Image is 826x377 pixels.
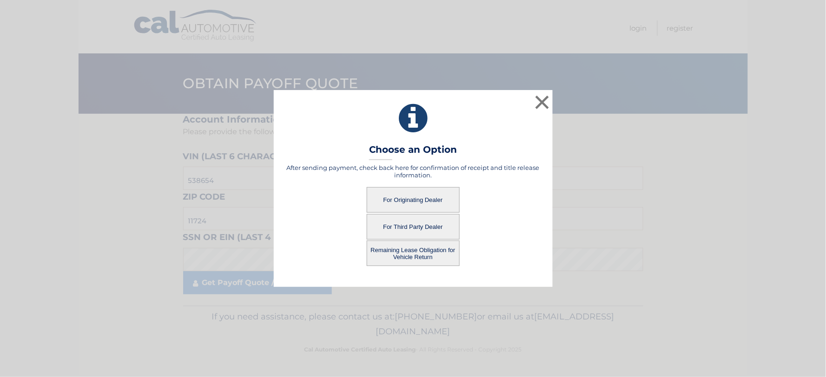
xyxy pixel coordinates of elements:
h5: After sending payment, check back here for confirmation of receipt and title release information. [285,164,541,179]
h3: Choose an Option [369,144,457,160]
button: Remaining Lease Obligation for Vehicle Return [367,240,460,266]
button: × [533,93,552,111]
button: For Originating Dealer [367,187,460,213]
button: For Third Party Dealer [367,214,460,240]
